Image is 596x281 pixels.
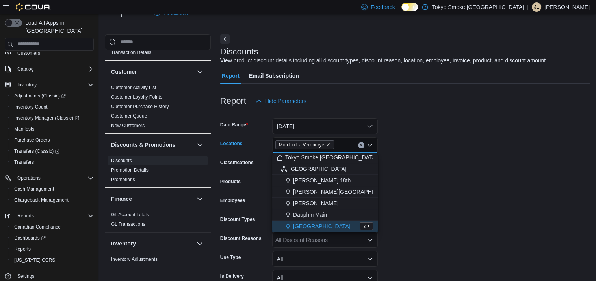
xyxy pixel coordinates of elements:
a: Transfers (Classic) [8,146,97,157]
label: Date Range [220,122,248,128]
button: Next [220,34,230,44]
button: Dauphin Main [272,209,378,221]
button: All [272,251,378,267]
span: [GEOGRAPHIC_DATA] [293,222,351,230]
span: Inventory [17,82,37,88]
span: Inventory Manager (Classic) [11,113,94,123]
button: Cash Management [8,184,97,195]
a: Customer Queue [111,113,147,119]
span: Canadian Compliance [14,224,61,230]
button: Reports [8,244,97,255]
a: Manifests [11,124,37,134]
span: Customers [14,48,94,58]
button: Reports [2,210,97,221]
span: Transfers (Classic) [11,146,94,156]
a: Transaction Details [111,50,151,55]
a: Inventory Count [11,102,51,112]
span: Adjustments (Classic) [14,93,66,99]
span: Inventory Manager (Classic) [14,115,79,121]
span: Load All Apps in [GEOGRAPHIC_DATA] [22,19,94,35]
span: [PERSON_NAME] 18th [293,176,351,184]
span: Operations [17,175,41,181]
p: Tokyo Smoke [GEOGRAPHIC_DATA] [432,2,524,12]
span: Dashboards [11,233,94,243]
button: [PERSON_NAME][GEOGRAPHIC_DATA] [272,186,378,198]
span: Inventory [14,80,94,90]
span: Reports [17,213,34,219]
span: Settings [14,271,94,281]
span: Discounts [111,157,132,164]
span: Reports [14,246,31,252]
div: Customer [105,83,211,133]
img: Cova [16,3,51,11]
span: Manifests [11,124,94,134]
button: Finance [111,195,193,203]
a: Customer Loyalty Points [111,94,162,100]
a: Settings [14,272,37,281]
span: Purchase Orders [14,137,50,143]
span: [GEOGRAPHIC_DATA] [289,165,347,173]
button: Tokyo Smoke [GEOGRAPHIC_DATA] [272,152,378,163]
label: Discount Types [220,216,255,223]
span: Dauphin Main [293,211,327,219]
span: Transfers (Classic) [14,148,59,154]
button: Remove Morden La Verendrye from selection in this group [326,142,330,147]
a: Promotions [111,177,135,182]
button: Catalog [14,64,37,74]
a: Customers [14,49,43,58]
a: Promotion Details [111,167,149,173]
h3: Finance [111,195,132,203]
button: Open list of options [367,237,373,243]
span: Purchase Orders [11,135,94,145]
button: [PERSON_NAME] 18th [272,175,378,186]
button: [GEOGRAPHIC_DATA] [272,163,378,175]
button: [DATE] [272,118,378,134]
span: [PERSON_NAME][GEOGRAPHIC_DATA] [293,188,396,196]
a: Reports [11,244,34,254]
span: Chargeback Management [11,195,94,205]
a: Inventory Manager (Classic) [8,112,97,124]
span: Customers [17,50,40,56]
label: Locations [220,140,243,147]
h3: Report [220,96,246,106]
span: Transaction Details [111,49,151,56]
span: Promotions [111,176,135,183]
h3: Inventory [111,240,136,247]
span: Chargeback Management [14,197,69,203]
span: [US_STATE] CCRS [14,257,55,263]
a: Discounts [111,158,132,163]
button: Inventory Count [8,101,97,112]
span: Settings [17,273,34,279]
button: [PERSON_NAME] [272,198,378,209]
label: Discount Reasons [220,235,262,242]
button: Reports [14,211,37,221]
button: Canadian Compliance [8,221,97,232]
span: Operations [14,173,94,183]
a: Transfers (Classic) [11,146,63,156]
div: Finance [105,210,211,232]
a: Dashboards [11,233,49,243]
a: Dashboards [8,232,97,244]
span: Hide Parameters [265,97,306,105]
button: Transfers [8,157,97,168]
span: Transfers [14,159,34,165]
button: [GEOGRAPHIC_DATA] [272,221,378,232]
p: | [527,2,529,12]
span: Morden La Verendrye [275,140,334,149]
span: [PERSON_NAME] [293,199,338,207]
a: GL Account Totals [111,212,149,217]
a: Inventory Adjustments [111,257,158,262]
a: Canadian Compliance [11,222,64,232]
span: Reports [11,244,94,254]
h3: Discounts [220,47,258,56]
button: Close list of options [367,142,373,148]
a: Customer Purchase History [111,104,169,109]
a: Chargeback Management [11,195,72,205]
a: Customer Activity List [111,85,156,90]
button: [US_STATE] CCRS [8,255,97,266]
a: New Customers [111,123,145,128]
button: Chargeback Management [8,195,97,206]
